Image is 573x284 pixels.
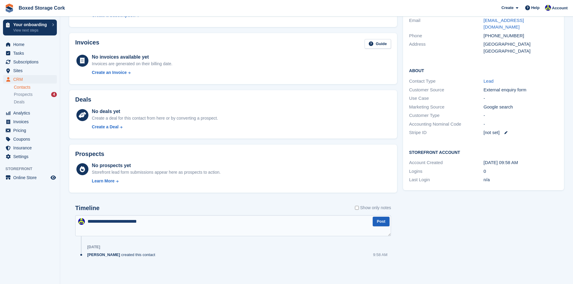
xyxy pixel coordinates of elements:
span: Analytics [13,109,49,117]
div: Google search [484,104,558,111]
div: - [484,112,558,119]
div: Logins [409,168,483,175]
a: Create a Deal [92,124,218,130]
div: Use Case [409,95,483,102]
div: [DATE] [87,245,100,249]
span: Deals [14,99,25,105]
div: - [484,95,558,102]
div: Storefront lead form submissions appear here as prospects to action. [92,169,220,176]
a: Learn More [92,178,220,184]
a: menu [3,118,57,126]
a: menu [3,126,57,135]
a: menu [3,173,57,182]
div: Create a deal for this contact from here or by converting a prospect. [92,115,218,121]
a: Contacts [14,84,57,90]
a: menu [3,152,57,161]
div: No deals yet [92,108,218,115]
span: Pricing [13,126,49,135]
div: Create a Deal [92,124,119,130]
div: Invoices are generated on their billing date. [92,61,172,67]
a: Preview store [50,174,57,181]
a: menu [3,135,57,143]
span: CRM [13,75,49,84]
div: 4 [51,92,57,97]
span: Tasks [13,49,49,57]
a: Lead [484,78,494,84]
p: View next steps [13,28,49,33]
a: Boxed Storage Cork [16,3,67,13]
div: - [484,121,558,128]
div: [GEOGRAPHIC_DATA] [484,41,558,48]
div: Create an Invoice [92,69,127,76]
span: Insurance [13,144,49,152]
a: menu [3,58,57,66]
p: Your onboarding [13,23,49,27]
div: created this contact [87,252,158,258]
a: Your onboarding View next steps [3,20,57,35]
div: Stripe ID [409,129,483,136]
div: Customer Type [409,112,483,119]
div: [GEOGRAPHIC_DATA] [484,48,558,55]
span: Coupons [13,135,49,143]
div: Contact Type [409,78,483,85]
div: No invoices available yet [92,53,172,61]
span: [PERSON_NAME] [87,252,120,258]
a: menu [3,144,57,152]
img: Vincent [545,5,551,11]
div: Customer Source [409,87,483,93]
div: Phone [409,32,483,39]
a: Deals [14,99,57,105]
h2: Invoices [75,39,99,49]
span: Help [531,5,540,11]
div: [DATE] 09:58 AM [484,159,558,166]
span: Online Store [13,173,49,182]
input: Show only notes [355,205,359,211]
h2: Storefront Account [409,149,558,155]
h2: Deals [75,96,91,103]
span: Prospects [14,92,32,97]
label: Show only notes [355,205,391,211]
span: Invoices [13,118,49,126]
div: External enquiry form [484,87,558,93]
span: Subscriptions [13,58,49,66]
span: Home [13,40,49,49]
a: [EMAIL_ADDRESS][DOMAIN_NAME] [484,18,524,30]
span: Create [501,5,513,11]
a: Create an Invoice [92,69,172,76]
span: Sites [13,66,49,75]
img: stora-icon-8386f47178a22dfd0bd8f6a31ec36ba5ce8667c1dd55bd0f319d3a0aa187defe.svg [5,4,14,13]
div: [PHONE_NUMBER] [484,32,558,39]
a: menu [3,66,57,75]
a: menu [3,109,57,117]
div: Marketing Source [409,104,483,111]
button: Post [373,217,390,227]
a: Guide [365,39,391,49]
div: Email [409,17,483,31]
div: Address [409,41,483,54]
a: menu [3,40,57,49]
div: n/a [484,176,558,183]
h2: Prospects [75,151,104,157]
a: Prospects 4 [14,91,57,98]
div: Last Login [409,176,483,183]
h2: About [409,67,558,73]
div: 0 [484,168,558,175]
img: Vincent [78,218,85,225]
div: Learn More [92,178,114,184]
a: menu [3,49,57,57]
a: menu [3,75,57,84]
div: Accounting Nominal Code [409,121,483,128]
h2: Timeline [75,205,100,212]
div: No prospects yet [92,162,220,169]
div: Account Created [409,159,483,166]
span: Settings [13,152,49,161]
span: Account [552,5,568,11]
div: [not set] [484,129,558,136]
span: Storefront [5,166,60,172]
div: 9:58 AM [373,252,387,258]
